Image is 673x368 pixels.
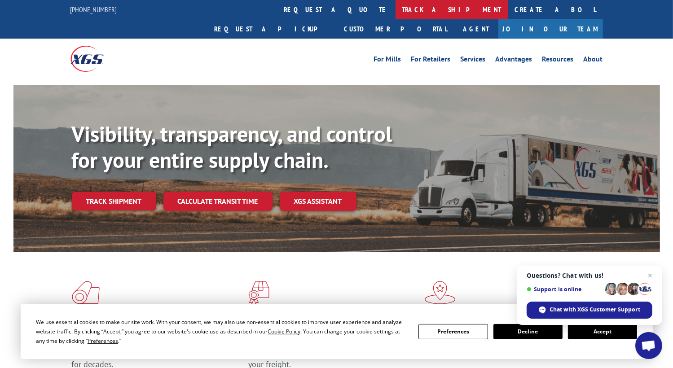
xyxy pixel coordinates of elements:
[21,304,653,359] div: Cookie Consent Prompt
[70,5,117,14] a: [PHONE_NUMBER]
[550,306,641,314] span: Chat with XGS Customer Support
[584,56,603,66] a: About
[498,19,603,39] a: Join Our Team
[374,56,401,66] a: For Mills
[493,324,563,339] button: Decline
[527,286,602,293] span: Support is online
[36,317,408,346] div: We use essential cookies to make our site work. With your consent, we may also use non-essential ...
[268,328,300,335] span: Cookie Policy
[72,192,156,210] a: Track shipment
[248,281,269,304] img: xgs-icon-focused-on-flooring-red
[418,324,488,339] button: Preferences
[425,281,456,304] img: xgs-icon-flagship-distribution-model-red
[542,56,574,66] a: Resources
[208,19,338,39] a: Request a pickup
[454,19,498,39] a: Agent
[88,337,118,345] span: Preferences
[163,192,273,211] a: Calculate transit time
[280,192,356,211] a: XGS ASSISTANT
[496,56,532,66] a: Advantages
[461,56,486,66] a: Services
[527,272,652,279] span: Questions? Chat with us!
[635,332,662,359] div: Open chat
[568,324,637,339] button: Accept
[72,281,100,304] img: xgs-icon-total-supply-chain-intelligence-red
[72,120,392,174] b: Visibility, transparency, and control for your entire supply chain.
[645,270,655,281] span: Close chat
[411,56,451,66] a: For Retailers
[527,302,652,319] div: Chat with XGS Customer Support
[338,19,454,39] a: Customer Portal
